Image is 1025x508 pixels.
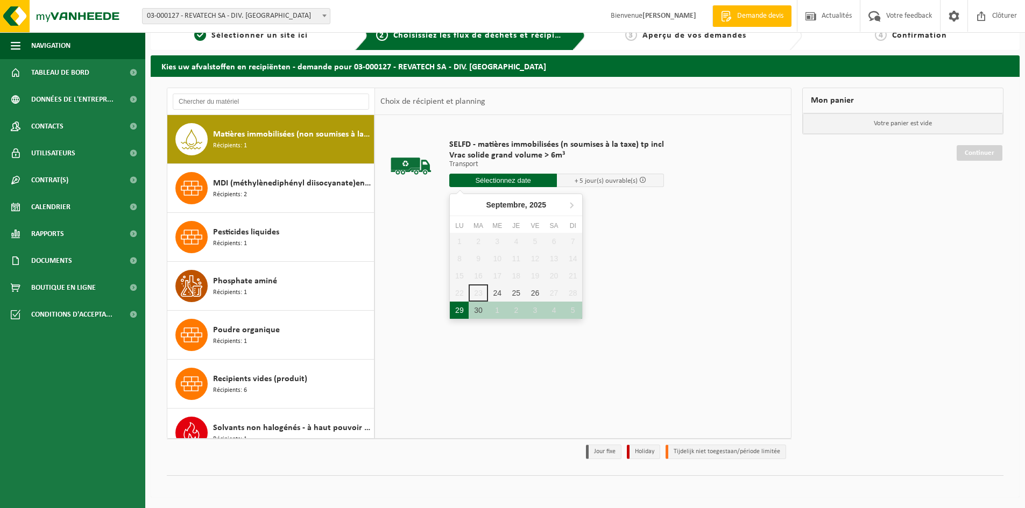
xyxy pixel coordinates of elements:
[213,226,279,239] span: Pesticides liquides
[31,167,68,194] span: Contrat(s)
[449,150,664,161] span: Vrac solide grand volume > 6m³
[167,115,374,164] button: Matières immobilisées (non soumises à la taxe) Récipients: 1
[642,31,746,40] span: Aperçu de vos demandes
[803,113,1003,134] p: Votre panier est vide
[875,29,887,41] span: 4
[31,32,70,59] span: Navigation
[586,445,621,459] li: Jour fixe
[213,324,280,337] span: Poudre organique
[143,9,330,24] span: 03-000127 - REVATECH SA - DIV. MONSIN - JUPILLE-SUR-MEUSE
[194,29,206,41] span: 1
[213,385,247,396] span: Récipients: 6
[213,141,247,151] span: Récipients: 1
[469,220,487,231] div: Ma
[488,220,507,231] div: Me
[507,284,526,302] div: 25
[507,302,526,319] div: 2
[213,239,247,249] span: Récipients: 1
[666,445,786,459] li: Tijdelijk niet toegestaan/période limitée
[156,29,347,42] a: 1Sélectionner un site ici
[507,220,526,231] div: Je
[892,31,947,40] span: Confirmation
[529,201,546,209] i: 2025
[642,12,696,20] strong: [PERSON_NAME]
[31,220,64,247] span: Rapports
[526,220,545,231] div: Ve
[151,55,1020,76] h2: Kies uw afvalstoffen en recipiënten - demande pour 03-000127 - REVATECH SA - DIV. [GEOGRAPHIC_DATA]
[957,145,1002,161] a: Continuer
[375,88,491,115] div: Choix de récipient et planning
[802,88,1003,113] div: Mon panier
[712,5,791,27] a: Demande devis
[213,337,247,347] span: Récipients: 1
[450,220,469,231] div: Lu
[488,302,507,319] div: 1
[563,220,582,231] div: Di
[449,174,557,187] input: Sélectionnez date
[213,275,277,288] span: Phosphate aminé
[213,434,247,445] span: Récipients: 1
[482,196,551,213] div: Septembre,
[173,94,369,110] input: Chercher du matériel
[31,247,72,274] span: Documents
[31,59,89,86] span: Tableau de bord
[31,194,70,220] span: Calendrier
[449,161,664,168] p: Transport
[213,288,247,298] span: Récipients: 1
[31,301,112,328] span: Conditions d'accepta...
[167,409,374,457] button: Solvants non halogénés - à haut pouvoir calorifique en IBC Récipients: 1
[213,190,247,200] span: Récipients: 2
[167,360,374,409] button: Recipients vides (produit) Récipients: 6
[488,284,507,302] div: 24
[167,164,374,213] button: MDI (méthylènediphényl diisocyanate)en IBC Récipients: 2
[31,140,75,167] span: Utilisateurs
[393,31,572,40] span: Choisissiez les flux de déchets et récipients
[213,421,371,434] span: Solvants non halogénés - à haut pouvoir calorifique en IBC
[450,302,469,319] div: 29
[167,311,374,360] button: Poudre organique Récipients: 1
[734,11,786,22] span: Demande devis
[211,31,308,40] span: Sélectionner un site ici
[449,139,664,150] span: SELFD - matières immobilisées (n soumises à la taxe) tp incl
[625,29,637,41] span: 3
[213,177,371,190] span: MDI (méthylènediphényl diisocyanate)en IBC
[31,86,114,113] span: Données de l'entrepr...
[31,113,63,140] span: Contacts
[526,284,545,302] div: 26
[213,373,307,385] span: Recipients vides (produit)
[376,29,388,41] span: 2
[167,262,374,311] button: Phosphate aminé Récipients: 1
[142,8,330,24] span: 03-000127 - REVATECH SA - DIV. MONSIN - JUPILLE-SUR-MEUSE
[575,177,638,184] span: + 5 jour(s) ouvrable(s)
[526,302,545,319] div: 3
[31,274,96,301] span: Boutique en ligne
[545,220,563,231] div: Sa
[167,213,374,262] button: Pesticides liquides Récipients: 1
[213,128,371,141] span: Matières immobilisées (non soumises à la taxe)
[627,445,660,459] li: Holiday
[469,302,487,319] div: 30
